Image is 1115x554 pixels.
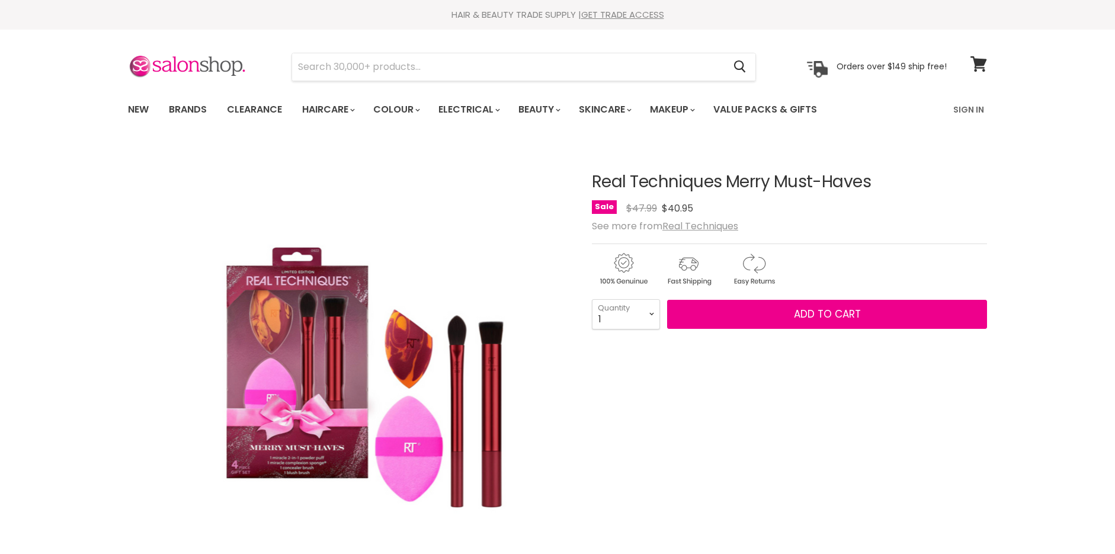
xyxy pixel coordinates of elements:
[724,53,755,81] button: Search
[113,92,1002,127] nav: Main
[592,173,987,191] h1: Real Techniques Merry Must-Haves
[837,61,947,72] p: Orders over $149 ship free!
[113,9,1002,21] div: HAIR & BEAUTY TRADE SUPPLY |
[592,251,655,287] img: genuine.gif
[160,97,216,122] a: Brands
[292,53,724,81] input: Search
[722,251,785,287] img: returns.gif
[662,201,693,215] span: $40.95
[641,97,702,122] a: Makeup
[581,8,664,21] a: GET TRADE ACCESS
[592,200,617,214] span: Sale
[662,219,738,233] a: Real Techniques
[291,53,756,81] form: Product
[794,307,861,321] span: Add to cart
[667,300,987,329] button: Add to cart
[293,97,362,122] a: Haircare
[119,97,158,122] a: New
[364,97,427,122] a: Colour
[218,97,291,122] a: Clearance
[592,299,660,329] select: Quantity
[657,251,720,287] img: shipping.gif
[430,97,507,122] a: Electrical
[704,97,826,122] a: Value Packs & Gifts
[946,97,991,122] a: Sign In
[510,97,568,122] a: Beauty
[119,92,886,127] ul: Main menu
[570,97,639,122] a: Skincare
[626,201,657,215] span: $47.99
[592,219,738,233] span: See more from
